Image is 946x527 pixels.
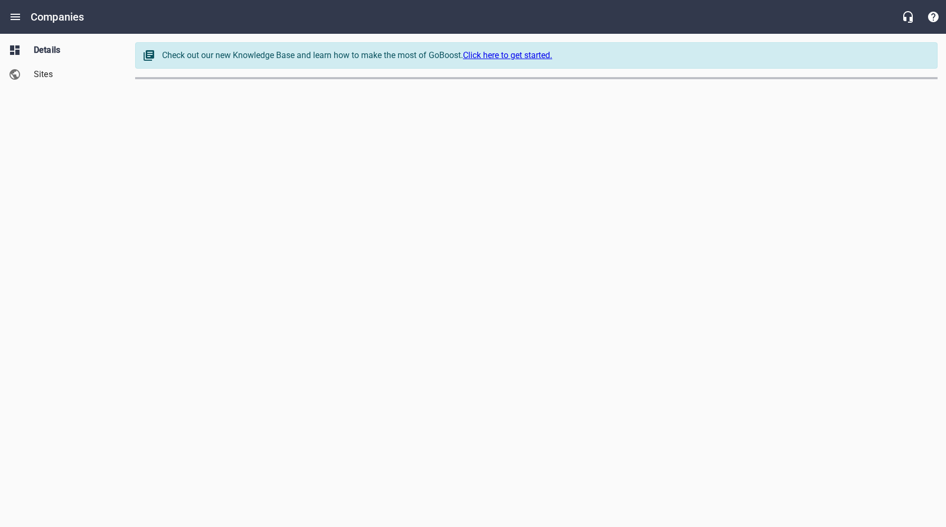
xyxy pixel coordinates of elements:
[34,68,114,81] span: Sites
[162,49,926,62] div: Check out our new Knowledge Base and learn how to make the most of GoBoost.
[463,50,552,60] a: Click here to get started.
[895,4,921,30] button: Live Chat
[921,4,946,30] button: Support Portal
[34,44,114,57] span: Details
[3,4,28,30] button: Open drawer
[31,8,84,25] h6: Companies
